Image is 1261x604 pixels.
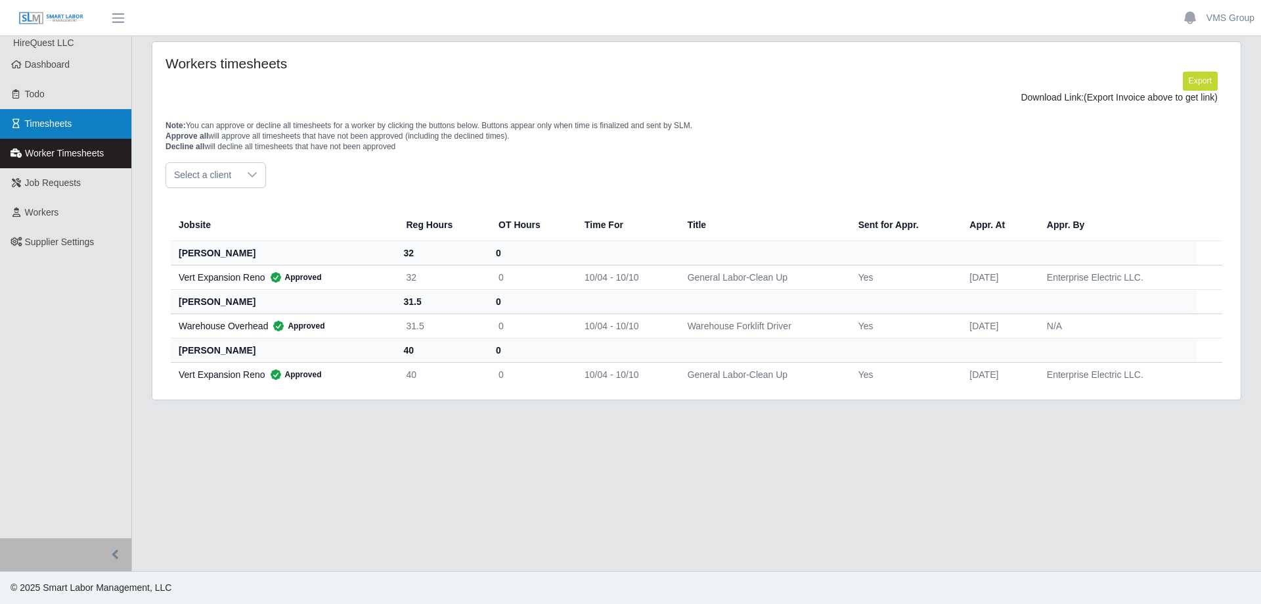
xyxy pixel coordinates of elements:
[677,265,848,289] td: General Labor-Clean Up
[1084,92,1218,103] span: (Export Invoice above to get link)
[25,59,70,70] span: Dashboard
[959,209,1036,241] th: Appr. At
[488,265,574,289] td: 0
[175,91,1218,105] div: Download Link:
[396,289,489,314] th: 31.5
[396,314,489,338] td: 31.5
[959,314,1036,338] td: [DATE]
[166,120,1228,152] p: You can approve or decline all timesheets for a worker by clicking the buttons below. Buttons app...
[396,362,489,386] td: 40
[574,209,677,241] th: Time For
[25,177,81,188] span: Job Requests
[166,131,208,141] span: Approve all
[166,163,239,187] span: Select a client
[396,265,489,289] td: 32
[488,209,574,241] th: OT Hours
[171,241,396,265] th: [PERSON_NAME]
[166,142,204,151] span: Decline all
[18,11,84,26] img: SLM Logo
[488,338,574,362] th: 0
[25,118,72,129] span: Timesheets
[265,368,322,381] span: Approved
[265,271,322,284] span: Approved
[677,209,848,241] th: Title
[13,37,74,48] span: HireQuest LLC
[25,148,104,158] span: Worker Timesheets
[166,121,186,130] span: Note:
[171,289,396,314] th: [PERSON_NAME]
[171,209,396,241] th: Jobsite
[171,338,396,362] th: [PERSON_NAME]
[488,289,574,314] th: 0
[25,207,59,218] span: Workers
[848,362,960,386] td: Yes
[574,362,677,386] td: 10/04 - 10/10
[959,362,1036,386] td: [DATE]
[574,314,677,338] td: 10/04 - 10/10
[396,338,489,362] th: 40
[396,209,489,241] th: Reg Hours
[25,89,45,99] span: Todo
[166,55,596,72] h4: Workers timesheets
[11,582,171,593] span: © 2025 Smart Labor Management, LLC
[488,314,574,338] td: 0
[488,362,574,386] td: 0
[488,241,574,265] th: 0
[1036,265,1197,289] td: Enterprise Electric LLC.
[1183,72,1218,90] button: Export
[848,209,960,241] th: Sent for Appr.
[1206,11,1254,25] a: VMS Group
[848,314,960,338] td: Yes
[1036,209,1197,241] th: Appr. By
[574,265,677,289] td: 10/04 - 10/10
[268,319,324,333] span: Approved
[179,271,386,284] div: Vert Expansion Reno
[1036,362,1197,386] td: Enterprise Electric LLC.
[396,241,489,265] th: 32
[677,314,848,338] td: Warehouse Forklift Driver
[179,368,386,381] div: Vert Expansion Reno
[1036,314,1197,338] td: N/A
[677,362,848,386] td: General Labor-Clean Up
[848,265,960,289] td: Yes
[179,319,386,333] div: Warehouse Overhead
[25,237,95,247] span: Supplier Settings
[959,265,1036,289] td: [DATE]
